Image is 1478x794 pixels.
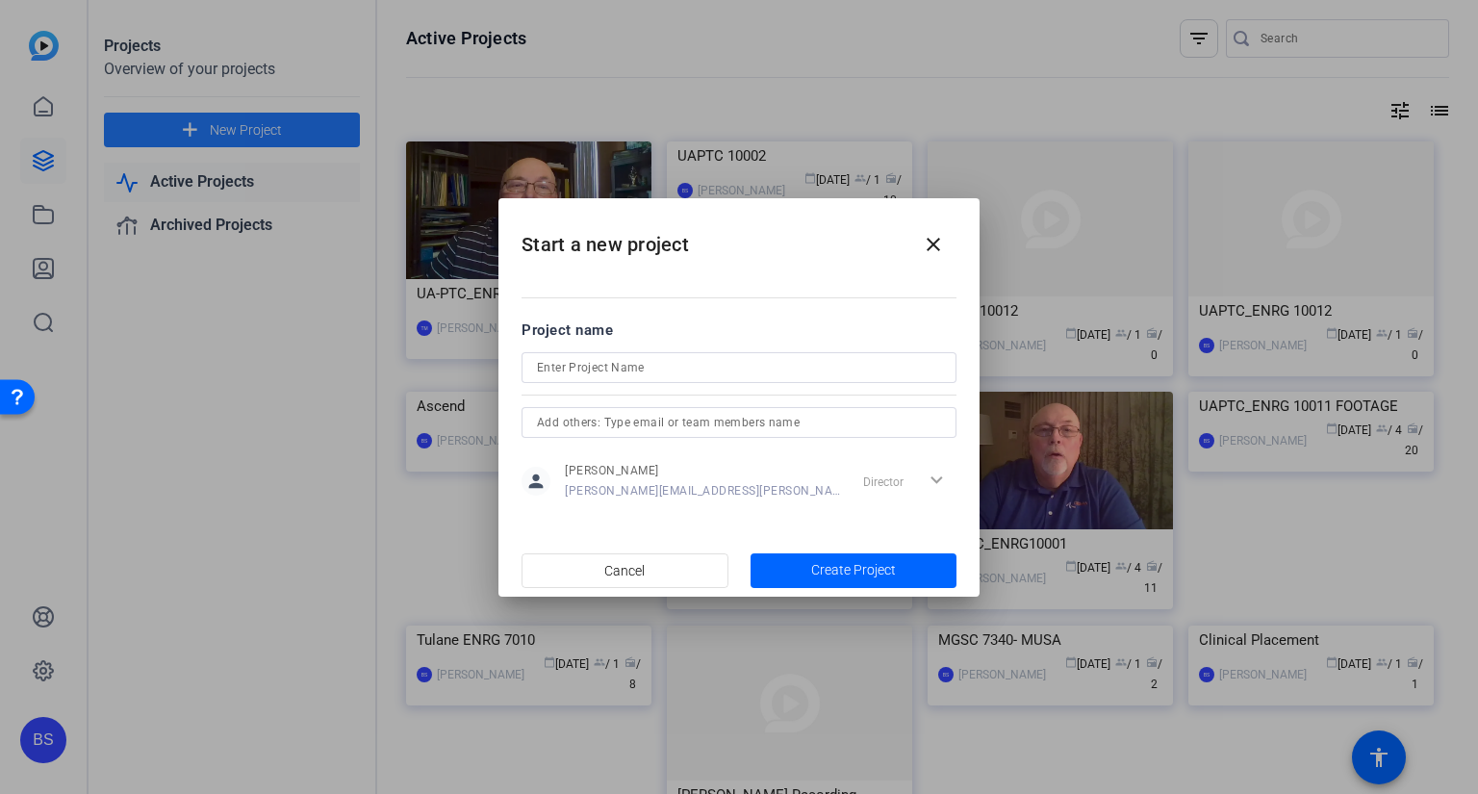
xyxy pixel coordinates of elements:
[522,320,956,341] div: Project name
[751,553,957,588] button: Create Project
[604,552,645,589] span: Cancel
[522,553,728,588] button: Cancel
[498,198,980,276] h2: Start a new project
[537,411,941,434] input: Add others: Type email or team members name
[811,560,896,580] span: Create Project
[565,463,841,478] span: [PERSON_NAME]
[537,356,941,379] input: Enter Project Name
[565,483,841,499] span: [PERSON_NAME][EMAIL_ADDRESS][PERSON_NAME][DOMAIN_NAME]
[522,467,550,496] mat-icon: person
[922,233,945,256] mat-icon: close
